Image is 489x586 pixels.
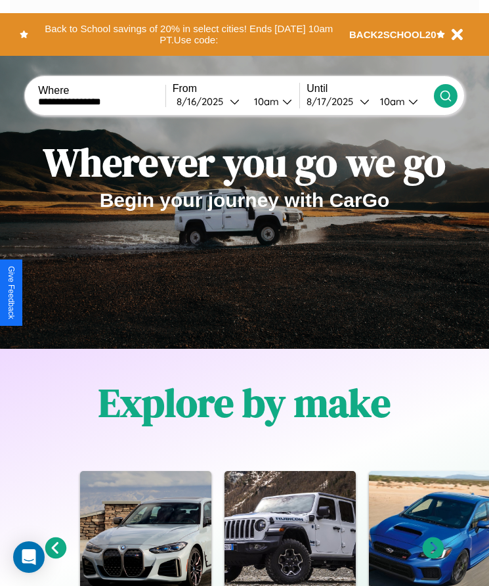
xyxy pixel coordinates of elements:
[307,83,434,95] label: Until
[177,95,230,108] div: 8 / 16 / 2025
[173,95,244,108] button: 8/16/2025
[38,85,165,97] label: Where
[28,20,349,49] button: Back to School savings of 20% in select cities! Ends [DATE] 10am PT.Use code:
[173,83,300,95] label: From
[307,95,360,108] div: 8 / 17 / 2025
[7,266,16,319] div: Give Feedback
[247,95,282,108] div: 10am
[13,541,45,573] div: Open Intercom Messenger
[373,95,408,108] div: 10am
[98,376,391,430] h1: Explore by make
[349,29,436,40] b: BACK2SCHOOL20
[370,95,434,108] button: 10am
[244,95,300,108] button: 10am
